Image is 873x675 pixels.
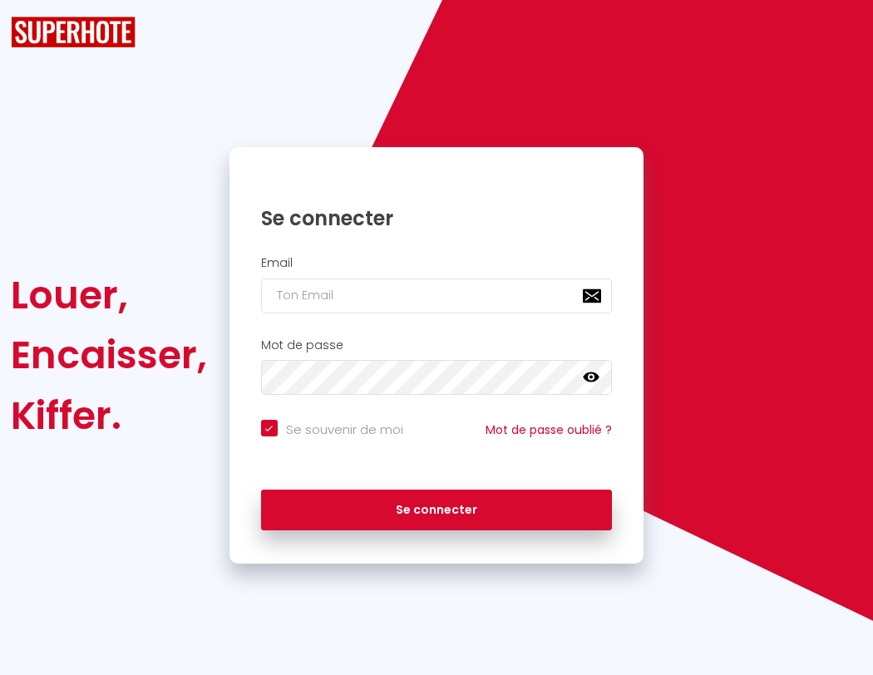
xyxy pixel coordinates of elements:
[261,338,613,352] h2: Mot de passe
[261,278,613,313] input: Ton Email
[11,265,207,325] div: Louer,
[261,256,613,270] h2: Email
[11,17,136,47] img: SuperHote logo
[11,386,207,446] div: Kiffer.
[261,490,613,531] button: Se connecter
[486,421,612,438] a: Mot de passe oublié ?
[11,325,207,385] div: Encaisser,
[261,205,613,231] h1: Se connecter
